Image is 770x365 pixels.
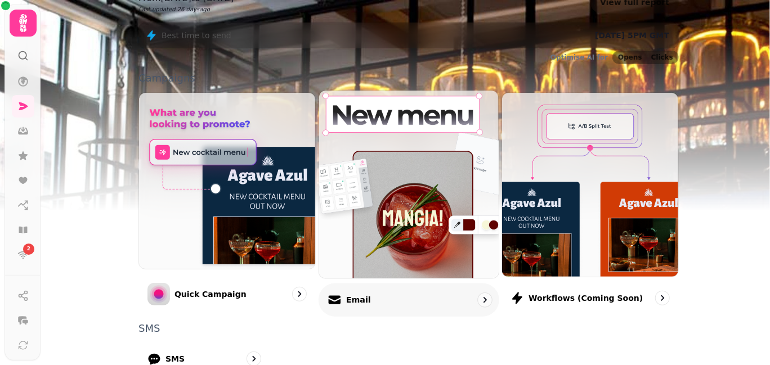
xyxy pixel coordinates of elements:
img: Workflows (coming soon) [502,93,678,277]
p: Email [346,294,370,305]
span: Opens [618,54,642,61]
img: Quick Campaign [139,93,315,269]
a: Workflows (coming soon)Workflows (coming soon) [502,92,679,314]
p: Best time to send [162,30,231,41]
span: [DATE] 5PM GMT [595,31,669,40]
span: Clicks [651,54,673,61]
svg: go to [479,294,490,305]
p: SMS [138,323,679,334]
a: EmailEmail [319,90,499,317]
p: SMS [165,353,185,364]
p: Last updated 26 days ago [138,5,234,13]
p: Campaigns [138,73,679,83]
p: Workflows (coming soon) [529,292,643,304]
img: Email [310,81,508,287]
p: Quick Campaign [174,289,247,300]
svg: go to [294,289,305,300]
svg: go to [657,292,668,304]
span: 2 [27,245,30,253]
button: Clicks [647,51,678,64]
a: 2 [12,244,34,266]
p: Optimise AI for [550,53,608,62]
a: Quick CampaignQuick Campaign [138,92,316,314]
svg: go to [248,353,259,364]
button: Opens [613,51,647,64]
